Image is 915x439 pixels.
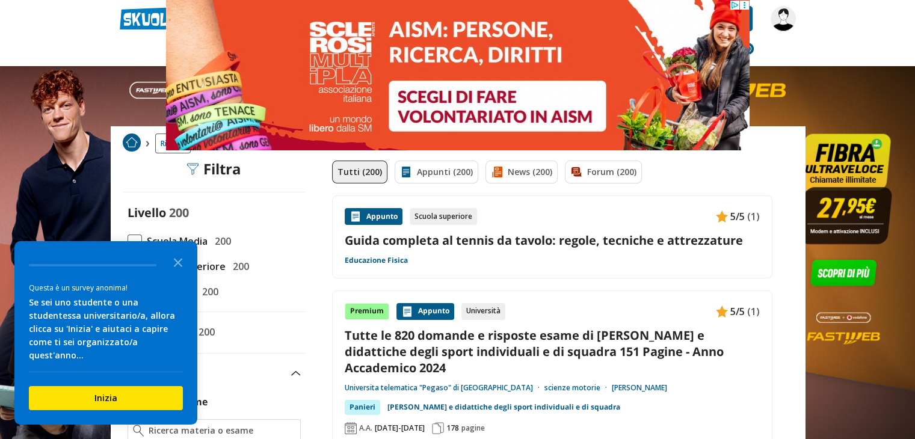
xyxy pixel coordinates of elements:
[133,425,144,437] img: Ricerca materia o esame
[747,304,760,319] span: (1)
[716,305,728,318] img: Appunti contenuto
[461,423,485,433] span: pagine
[485,161,558,183] a: News (200)
[197,284,218,299] span: 200
[612,383,667,393] a: [PERSON_NAME]
[228,259,249,274] span: 200
[345,303,389,320] div: Premium
[345,383,544,393] a: Universita telematica "Pegaso" di [GEOGRAPHIC_DATA]
[400,166,412,178] img: Appunti filtro contenuto
[155,134,191,153] a: Ricerca
[396,303,454,320] div: Appunto
[544,383,612,393] a: scienze motorie
[123,134,141,152] img: Home
[375,423,425,433] span: [DATE]-[DATE]
[410,208,477,225] div: Scuola superiore
[570,166,582,178] img: Forum filtro contenuto
[491,166,503,178] img: News filtro contenuto
[395,161,478,183] a: Appunti (200)
[350,210,362,223] img: Appunti contenuto
[432,422,444,434] img: Pagine
[29,386,183,410] button: Inizia
[210,233,231,249] span: 200
[29,296,183,362] div: Se sei uno studente o una studentessa universitario/a, allora clicca su 'Inizia' e aiutaci a capi...
[387,400,620,414] a: [PERSON_NAME] e didattiche degli sport individuali e di squadra
[345,400,380,414] div: Panieri
[446,423,459,433] span: 178
[142,233,208,249] span: Scuola Media
[149,425,295,437] input: Ricerca materia o esame
[291,371,301,376] img: Apri e chiudi sezione
[14,241,197,425] div: Survey
[747,209,760,224] span: (1)
[186,161,241,177] div: Filtra
[401,305,413,318] img: Appunti contenuto
[359,423,372,433] span: A.A.
[716,210,728,223] img: Appunti contenuto
[345,256,408,265] a: Educazione Fisica
[345,208,402,225] div: Appunto
[730,304,745,319] span: 5/5
[345,327,760,376] a: Tutte le 820 domande e risposte esame di [PERSON_NAME] e didattiche degli sport individuali e di ...
[332,161,387,183] a: Tutti (200)
[565,161,642,183] a: Forum (200)
[194,324,215,340] span: 200
[345,422,357,434] img: Anno accademico
[730,209,745,224] span: 5/5
[345,232,760,248] a: Guida completa al tennis da tavolo: regole, tecniche e attrezzature
[169,204,189,221] span: 200
[186,163,199,175] img: Filtra filtri mobile
[123,134,141,153] a: Home
[166,250,190,274] button: Close the survey
[771,6,796,31] img: guidak78
[29,282,183,293] div: Questa è un survey anonima!
[128,204,166,221] label: Livello
[461,303,505,320] div: Università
